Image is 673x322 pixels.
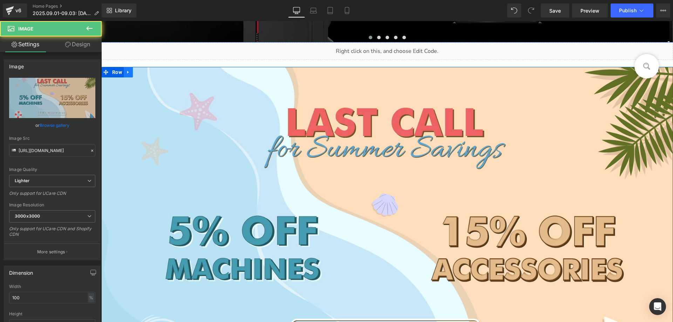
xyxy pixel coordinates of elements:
[611,4,653,18] button: Publish
[9,292,95,303] input: auto
[572,4,608,18] a: Preview
[115,7,131,14] span: Library
[37,249,65,255] p: More settings
[15,178,29,183] b: Lighter
[14,6,23,15] div: v6
[9,136,95,141] div: Image Src
[9,266,33,276] div: Dimension
[305,4,322,18] a: Laptop
[9,311,95,316] div: Height
[339,4,355,18] a: Mobile
[3,4,27,18] a: v6
[9,191,95,201] div: Only support for UCare CDN
[52,36,103,52] a: Design
[9,144,95,157] input: Link
[507,4,521,18] button: Undo
[88,293,94,302] div: %
[40,119,69,131] a: Browse gallery
[656,4,670,18] button: More
[9,46,22,56] span: Row
[102,4,136,18] a: New Library
[9,122,95,129] div: or
[9,60,24,69] div: Image
[33,4,104,9] a: Home Pages
[649,298,666,315] div: Open Intercom Messenger
[580,7,599,14] span: Preview
[9,203,95,207] div: Image Resolution
[524,4,538,18] button: Redo
[22,46,32,56] a: Expand / Collapse
[322,4,339,18] a: Tablet
[33,11,91,16] span: 2025.09.01-09.03: [DATE]
[288,4,305,18] a: Desktop
[9,226,95,242] div: Only support for UCare CDN and Shopify CDN
[9,167,95,172] div: Image Quality
[9,284,95,289] div: Width
[15,213,40,219] b: 3000x3000
[4,244,100,260] button: More settings
[619,8,637,13] span: Publish
[549,7,561,14] span: Save
[18,26,33,32] span: Image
